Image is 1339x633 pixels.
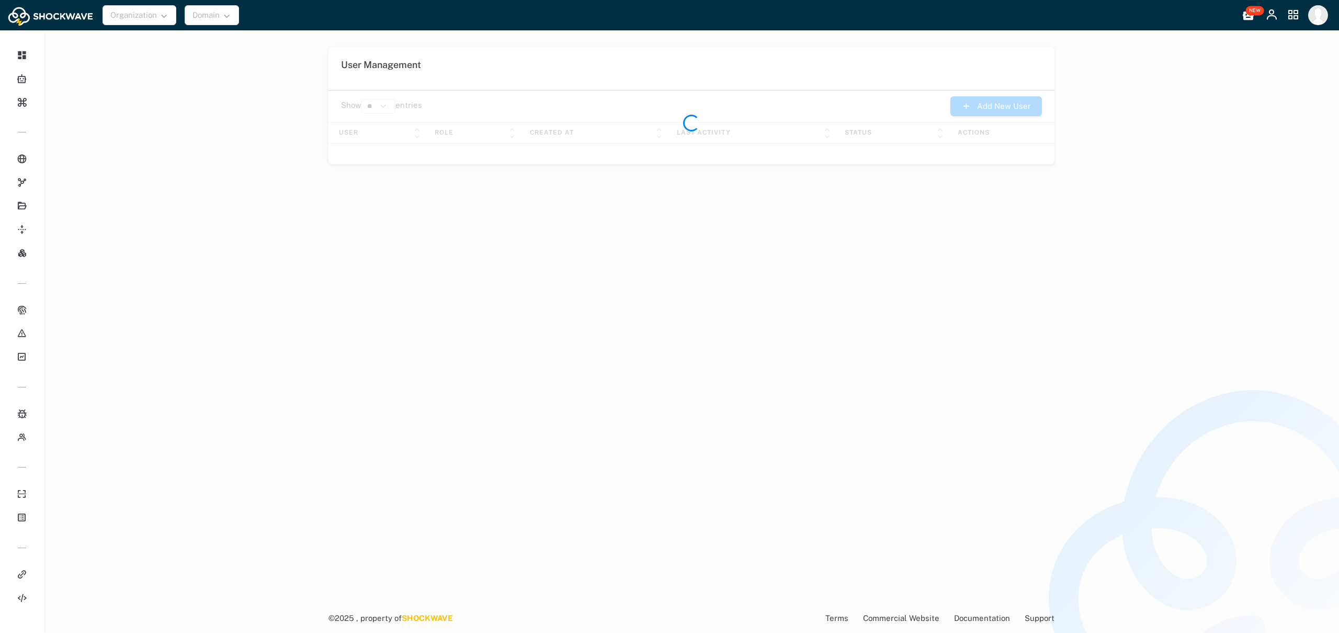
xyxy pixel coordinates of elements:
[825,613,848,625] a: Terms
[328,613,453,625] div: © 2025 , property of
[110,10,157,19] span: Organization
[1025,613,1054,625] a: Support
[1246,6,1264,15] span: New
[7,2,94,28] img: Logo
[954,613,1010,625] a: Documentation
[341,60,1042,70] h5: User Management
[192,10,220,19] span: Domain
[1238,5,1259,26] a: New
[863,613,939,625] a: Commercial Website
[402,613,453,625] a: SHOCKWAVE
